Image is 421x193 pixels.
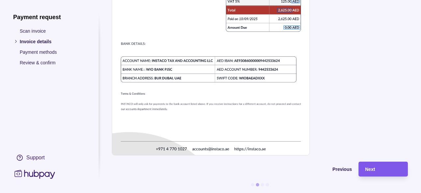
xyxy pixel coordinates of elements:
h1: Payment request [13,13,86,20]
span: Next [365,167,375,172]
div: Support [26,154,45,161]
span: Previous [333,167,352,172]
button: Next [359,162,408,177]
p: Scan invoice [20,27,86,34]
p: Review & confirm [20,59,86,66]
button: Previous [112,162,352,177]
a: Support [13,150,86,164]
p: Invoice details [20,38,86,45]
p: Payment methods [20,48,86,55]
